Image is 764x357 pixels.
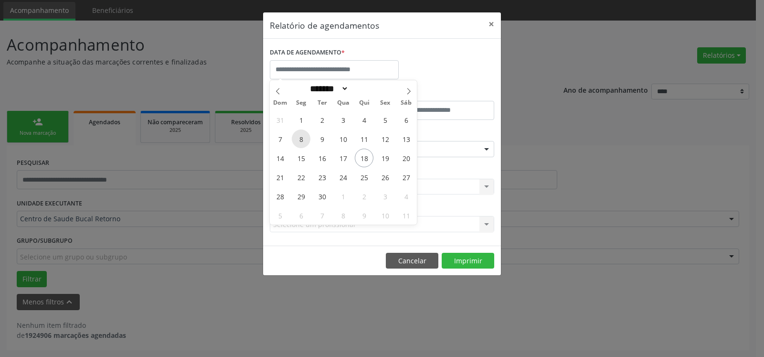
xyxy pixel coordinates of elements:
[313,206,331,225] span: Outubro 7, 2025
[376,187,394,206] span: Outubro 3, 2025
[376,149,394,167] span: Setembro 19, 2025
[386,253,438,269] button: Cancelar
[292,168,310,186] span: Setembro 22, 2025
[313,168,331,186] span: Setembro 23, 2025
[384,86,494,101] label: ATÉ
[292,187,310,206] span: Setembro 29, 2025
[355,110,373,129] span: Setembro 4, 2025
[355,187,373,206] span: Outubro 2, 2025
[334,187,352,206] span: Outubro 1, 2025
[349,84,380,94] input: Year
[313,149,331,167] span: Setembro 16, 2025
[397,187,415,206] span: Outubro 4, 2025
[334,149,352,167] span: Setembro 17, 2025
[375,100,396,106] span: Sex
[334,206,352,225] span: Outubro 8, 2025
[292,130,310,148] span: Setembro 8, 2025
[270,100,291,106] span: Dom
[334,130,352,148] span: Setembro 10, 2025
[291,100,312,106] span: Seg
[334,110,352,129] span: Setembro 3, 2025
[397,110,415,129] span: Setembro 6, 2025
[482,12,501,36] button: Close
[271,187,289,206] span: Setembro 28, 2025
[354,100,375,106] span: Qui
[376,110,394,129] span: Setembro 5, 2025
[313,130,331,148] span: Setembro 9, 2025
[376,168,394,186] span: Setembro 26, 2025
[396,100,417,106] span: Sáb
[271,110,289,129] span: Agosto 31, 2025
[292,206,310,225] span: Outubro 6, 2025
[271,168,289,186] span: Setembro 21, 2025
[270,45,345,60] label: DATA DE AGENDAMENTO
[313,110,331,129] span: Setembro 2, 2025
[355,149,373,167] span: Setembro 18, 2025
[376,206,394,225] span: Outubro 10, 2025
[397,168,415,186] span: Setembro 27, 2025
[397,130,415,148] span: Setembro 13, 2025
[271,149,289,167] span: Setembro 14, 2025
[292,110,310,129] span: Setembro 1, 2025
[334,168,352,186] span: Setembro 24, 2025
[270,19,379,32] h5: Relatório de agendamentos
[333,100,354,106] span: Qua
[442,253,494,269] button: Imprimir
[376,130,394,148] span: Setembro 12, 2025
[313,187,331,206] span: Setembro 30, 2025
[355,130,373,148] span: Setembro 11, 2025
[271,206,289,225] span: Outubro 5, 2025
[307,84,349,94] select: Month
[312,100,333,106] span: Ter
[397,149,415,167] span: Setembro 20, 2025
[355,206,373,225] span: Outubro 9, 2025
[292,149,310,167] span: Setembro 15, 2025
[271,130,289,148] span: Setembro 7, 2025
[355,168,373,186] span: Setembro 25, 2025
[397,206,415,225] span: Outubro 11, 2025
